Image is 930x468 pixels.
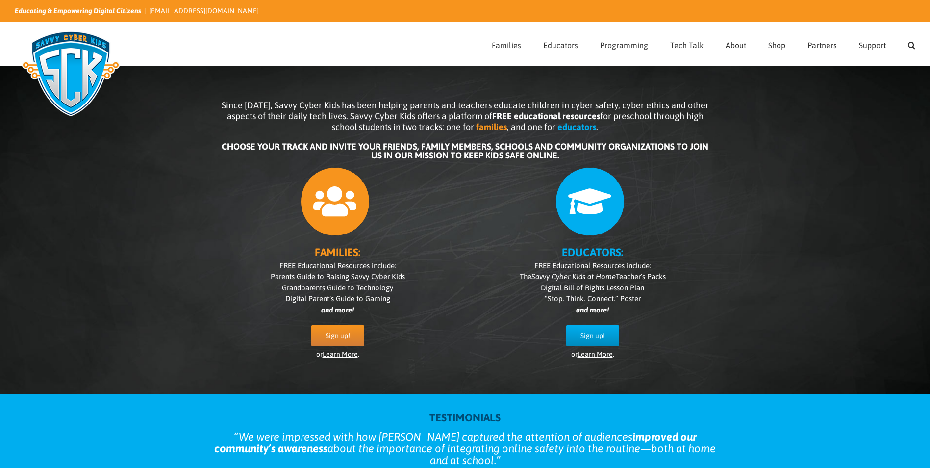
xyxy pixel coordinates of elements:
[311,325,364,346] a: Sign up!
[768,41,785,49] span: Shop
[807,41,837,49] span: Partners
[321,306,354,314] i: and more!
[214,430,697,455] strong: improved our community’s awareness
[541,284,644,292] span: Digital Bill of Rights Lesson Plan
[15,25,127,123] img: Savvy Cyber Kids Logo
[507,122,555,132] span: , and one for
[285,294,390,303] span: Digital Parent’s Guide to Gaming
[492,22,915,65] nav: Main Menu
[492,22,521,65] a: Families
[576,306,609,314] i: and more!
[531,272,616,281] i: Savvy Cyber Kids at Home
[520,272,666,281] span: The Teacher’s Packs
[210,431,720,466] blockquote: We were impressed with how [PERSON_NAME] captured the attention of audiences about the importance...
[562,246,623,259] b: EDUCATORS:
[429,411,501,424] strong: TESTIMONIALS
[600,41,648,49] span: Programming
[726,41,746,49] span: About
[149,7,259,15] a: [EMAIL_ADDRESS][DOMAIN_NAME]
[476,122,507,132] b: families
[492,111,600,121] b: FREE educational resources
[534,261,651,270] span: FREE Educational Resources include:
[557,122,596,132] b: educators
[726,22,746,65] a: About
[859,22,886,65] a: Support
[492,41,521,49] span: Families
[670,41,704,49] span: Tech Talk
[15,7,141,15] i: Educating & Empowering Digital Citizens
[282,284,393,292] span: Grandparents Guide to Technology
[323,350,358,358] a: Learn More
[571,350,614,358] span: or .
[279,261,396,270] span: FREE Educational Resources include:
[315,246,360,259] b: FAMILIES:
[271,272,405,281] span: Parents Guide to Raising Savvy Cyber Kids
[600,22,648,65] a: Programming
[222,141,708,160] b: CHOOSE YOUR TRACK AND INVITE YOUR FRIENDS, FAMILY MEMBERS, SCHOOLS AND COMMUNITY ORGANIZATIONS TO...
[807,22,837,65] a: Partners
[543,22,578,65] a: Educators
[596,122,598,132] span: .
[908,22,915,65] a: Search
[578,350,613,358] a: Learn More
[326,332,350,340] span: Sign up!
[566,325,619,346] a: Sign up!
[580,332,605,340] span: Sign up!
[543,41,578,49] span: Educators
[768,22,785,65] a: Shop
[222,100,709,132] span: Since [DATE], Savvy Cyber Kids has been helping parents and teachers educate children in cyber sa...
[545,294,641,303] span: “Stop. Think. Connect.” Poster
[316,350,359,358] span: or .
[859,41,886,49] span: Support
[670,22,704,65] a: Tech Talk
